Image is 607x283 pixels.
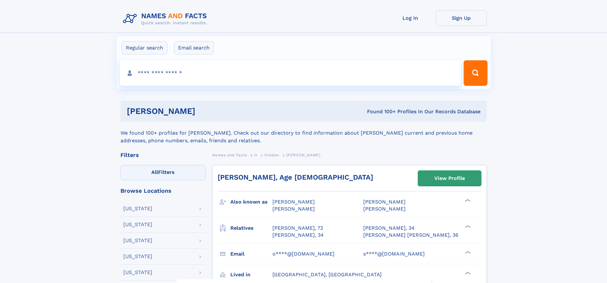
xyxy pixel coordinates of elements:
a: H [254,151,257,159]
span: [PERSON_NAME] [363,206,406,212]
div: We found 100+ profiles for [PERSON_NAME]. Check out our directory to find information about [PERS... [120,122,487,145]
div: Browse Locations [120,188,206,194]
div: ❯ [463,198,471,203]
h3: Also known as [230,197,272,207]
a: Sign Up [436,10,487,26]
a: [PERSON_NAME], Age [DEMOGRAPHIC_DATA] [218,173,373,181]
span: H [254,153,257,157]
img: Logo Names and Facts [120,10,212,27]
label: Filters [120,165,206,180]
div: [US_STATE] [123,254,152,259]
span: [PERSON_NAME] [363,199,406,205]
div: [US_STATE] [123,206,152,211]
h3: Lived in [230,269,272,280]
div: Filters [120,152,206,158]
span: [PERSON_NAME] [286,153,321,157]
button: Search Button [464,60,487,86]
label: Regular search [122,41,167,55]
h3: Email [230,249,272,259]
a: View Profile [418,171,481,186]
div: ❯ [463,250,471,254]
h3: Relatives [230,223,272,234]
div: ❯ [463,271,471,275]
span: [PERSON_NAME] [272,206,315,212]
a: [PERSON_NAME] [PERSON_NAME], 36 [363,232,459,239]
a: [PERSON_NAME], 72 [272,225,323,232]
span: All [151,169,158,175]
div: [US_STATE] [123,238,152,243]
a: [PERSON_NAME], 34 [272,232,324,239]
div: [US_STATE] [123,222,152,227]
label: Email search [174,41,214,55]
span: [GEOGRAPHIC_DATA], [GEOGRAPHIC_DATA] [272,272,382,278]
input: search input [120,60,461,86]
div: View Profile [434,171,465,186]
div: [US_STATE] [123,270,152,275]
a: Names and Facts [212,151,247,159]
a: [PERSON_NAME], 34 [363,225,415,232]
span: [PERSON_NAME] [272,199,315,205]
a: Log In [385,10,436,26]
h1: [PERSON_NAME] [127,107,281,115]
div: ❯ [463,224,471,228]
a: Holden [264,151,279,159]
div: Found 100+ Profiles In Our Records Database [281,108,481,115]
span: Holden [264,153,279,157]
